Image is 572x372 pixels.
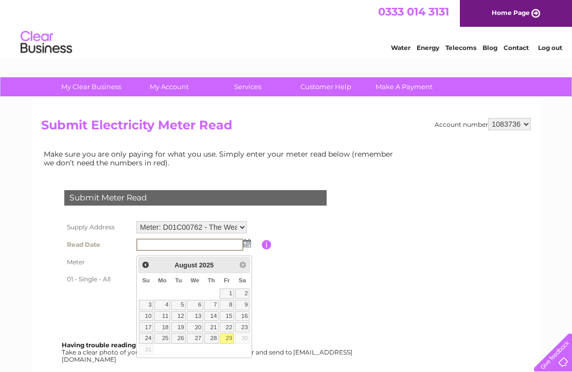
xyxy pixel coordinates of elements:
a: 20 [187,322,203,332]
a: 9 [235,300,249,310]
a: Water [391,44,410,52]
a: 13 [187,311,203,322]
a: Make A Payment [362,77,446,96]
a: 4 [154,300,170,310]
b: Having trouble reading your meter? [62,341,177,349]
a: 29 [220,333,234,344]
a: My Clear Business [49,77,134,96]
span: Tuesday [175,277,182,283]
a: Customer Help [283,77,368,96]
a: 11 [154,311,170,322]
a: 28 [204,333,219,344]
img: logo.png [20,27,73,58]
span: Sunday [142,277,150,283]
span: 2025 [199,261,213,269]
a: 26 [171,333,186,344]
a: 8 [220,300,234,310]
a: 22 [220,322,234,332]
th: Supply Address [62,218,134,236]
span: Wednesday [190,277,199,283]
td: Make sure you are only paying for what you use. Simply enter your meter read below (remember we d... [41,147,401,169]
span: Thursday [208,277,215,283]
span: August [174,261,197,269]
a: Contact [504,44,529,52]
a: 27 [187,333,203,344]
a: 19 [171,322,186,332]
div: Clear Business is a trading name of Verastar Limited (registered in [GEOGRAPHIC_DATA] No. 3667643... [44,6,530,50]
a: Energy [417,44,439,52]
a: 16 [235,311,249,322]
a: 17 [139,322,153,332]
a: 2 [235,289,249,299]
a: 7 [204,300,219,310]
a: 24 [139,333,153,344]
th: Read Date [62,236,134,253]
a: Prev [140,259,152,270]
span: Prev [141,261,150,269]
td: Are you sure the read you have entered is correct? [134,288,262,307]
input: Information [262,240,272,249]
a: Log out [538,44,562,52]
a: 21 [204,322,219,332]
a: 10 [139,311,153,322]
span: Saturday [239,277,246,283]
a: Blog [482,44,497,52]
a: Telecoms [445,44,476,52]
a: 18 [154,322,170,332]
a: Services [205,77,290,96]
span: Monday [158,277,167,283]
a: 6 [187,300,203,310]
a: 0333 014 3131 [378,5,449,18]
div: Take a clear photo of your readings, tell us which supply it's for and send to [EMAIL_ADDRESS][DO... [62,342,354,363]
a: 15 [220,311,234,322]
span: Friday [224,277,230,283]
a: 1 [220,289,234,299]
a: 23 [235,322,249,332]
a: 5 [171,300,186,310]
a: My Account [127,77,212,96]
a: 25 [154,333,170,344]
a: 3 [139,300,153,310]
div: Submit Meter Read [64,190,327,206]
a: 14 [204,311,219,322]
a: 12 [171,311,186,322]
th: 01 - Single - All [62,271,134,288]
th: Meter [62,253,134,271]
img: ... [243,239,251,247]
div: Account number [435,118,531,130]
h2: Submit Electricity Meter Read [41,118,531,138]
